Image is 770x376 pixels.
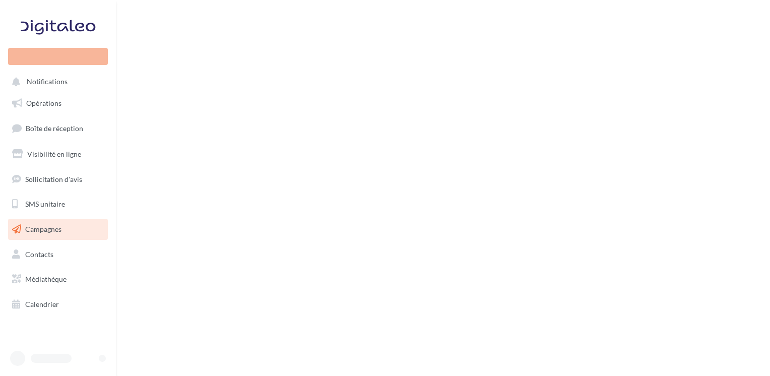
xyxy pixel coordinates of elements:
[6,269,110,290] a: Médiathèque
[25,275,67,283] span: Médiathèque
[8,48,108,65] div: Nouvelle campagne
[25,225,61,233] span: Campagnes
[6,294,110,315] a: Calendrier
[6,244,110,265] a: Contacts
[27,78,68,86] span: Notifications
[26,99,61,107] span: Opérations
[25,174,82,183] span: Sollicitation d'avis
[27,150,81,158] span: Visibilité en ligne
[6,219,110,240] a: Campagnes
[25,200,65,208] span: SMS unitaire
[6,169,110,190] a: Sollicitation d'avis
[6,117,110,139] a: Boîte de réception
[6,194,110,215] a: SMS unitaire
[6,144,110,165] a: Visibilité en ligne
[6,93,110,114] a: Opérations
[25,250,53,259] span: Contacts
[26,124,83,133] span: Boîte de réception
[25,300,59,308] span: Calendrier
